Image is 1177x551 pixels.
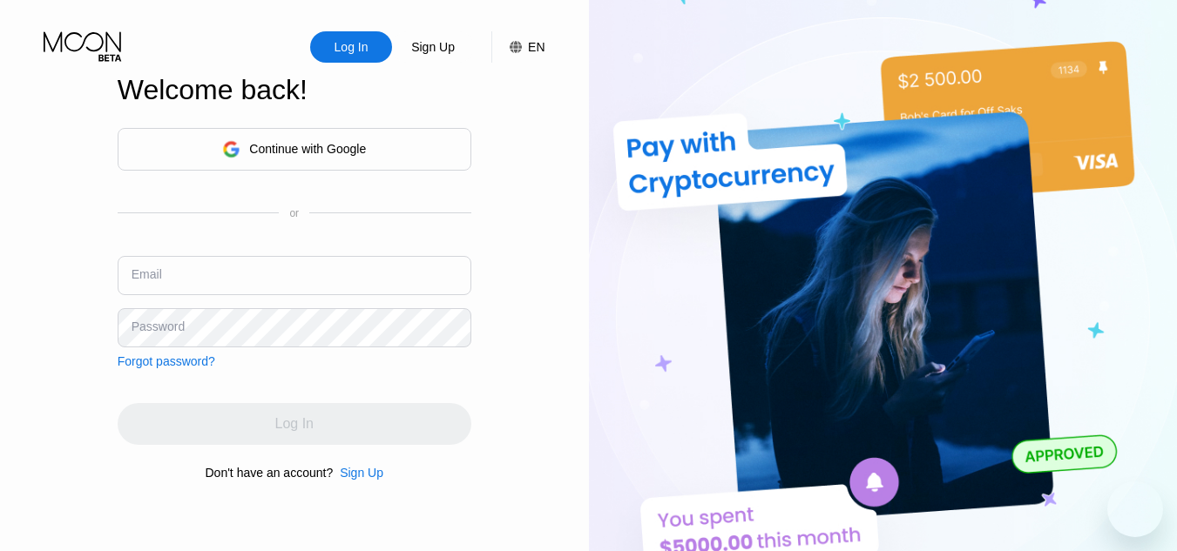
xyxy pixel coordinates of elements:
[491,31,545,63] div: EN
[118,354,215,368] div: Forgot password?
[409,38,457,56] div: Sign Up
[206,466,334,480] div: Don't have an account?
[249,142,366,156] div: Continue with Google
[333,466,383,480] div: Sign Up
[340,466,383,480] div: Sign Up
[528,40,545,54] div: EN
[333,38,370,56] div: Log In
[392,31,474,63] div: Sign Up
[132,319,185,333] div: Password
[132,267,162,281] div: Email
[118,128,471,171] div: Continue with Google
[310,31,392,63] div: Log In
[1107,481,1163,537] iframe: Button to launch messaging window
[118,74,471,106] div: Welcome back!
[289,207,299,219] div: or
